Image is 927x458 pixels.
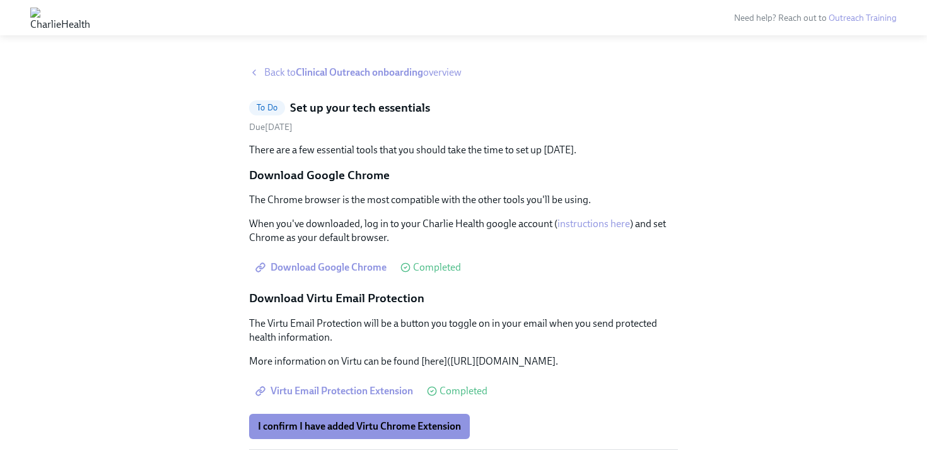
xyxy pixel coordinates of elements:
span: Download Google Chrome [258,261,387,274]
span: Need help? Reach out to [734,13,897,23]
span: To Do [249,103,285,112]
strong: Clinical Outreach onboarding [296,66,423,78]
span: Virtu Email Protection Extension [258,385,413,397]
p: When you've downloaded, log in to your Charlie Health google account ( ) and set Chrome as your d... [249,217,678,245]
img: CharlieHealth [30,8,90,28]
span: I confirm I have added Virtu Chrome Extension [258,420,461,433]
p: The Chrome browser is the most compatible with the other tools you'll be using. [249,193,678,207]
span: Back to overview [264,66,462,79]
a: Outreach Training [829,13,897,23]
h5: Set up your tech essentials [290,100,430,116]
p: The Virtu Email Protection will be a button you toggle on in your email when you send protected h... [249,317,678,344]
p: There are a few essential tools that you should take the time to set up [DATE]. [249,143,678,157]
a: instructions here [557,218,630,230]
p: Download Virtu Email Protection [249,290,678,307]
a: Download Google Chrome [249,255,395,280]
span: Tuesday, October 7th 2025, 10:00 am [249,122,293,132]
p: Download Google Chrome [249,167,678,184]
span: Completed [440,386,487,396]
span: Completed [413,262,461,273]
p: More information on Virtu can be found [here]([URL][DOMAIN_NAME]. [249,355,678,368]
button: I confirm I have added Virtu Chrome Extension [249,414,470,439]
a: Back toClinical Outreach onboardingoverview [249,66,678,79]
a: Virtu Email Protection Extension [249,379,422,404]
